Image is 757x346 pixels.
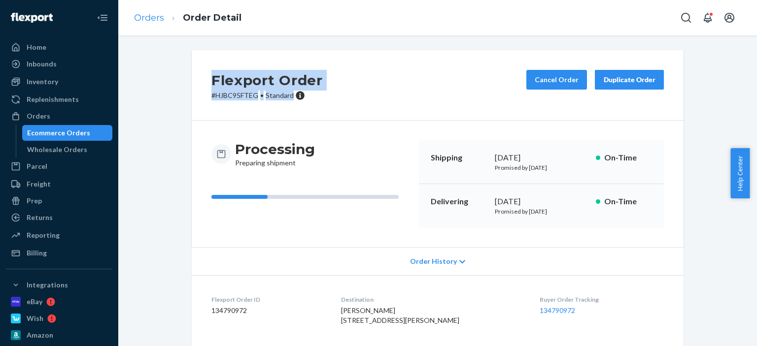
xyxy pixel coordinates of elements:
div: Duplicate Order [603,75,655,85]
a: Billing [6,245,112,261]
a: Freight [6,176,112,192]
button: Close Navigation [93,8,112,28]
a: Replenishments [6,92,112,107]
div: Freight [27,179,51,189]
span: Standard [266,91,294,99]
div: Reporting [27,230,60,240]
p: Promised by [DATE] [495,163,588,172]
p: On-Time [604,152,652,163]
button: Open Search Box [676,8,696,28]
button: Open notifications [698,8,718,28]
a: Ecommerce Orders [22,125,113,141]
div: Prep [27,196,42,206]
div: Orders [27,111,50,121]
button: Open account menu [720,8,739,28]
button: Duplicate Order [595,70,664,90]
div: eBay [27,297,42,307]
a: Inbounds [6,56,112,72]
dt: Buyer Order Tracking [540,295,664,304]
div: Billing [27,248,47,258]
div: Ecommerce Orders [27,128,90,138]
a: Wholesale Orders [22,142,113,157]
dt: Destination [341,295,524,304]
button: Cancel Order [526,70,587,90]
button: Help Center [730,148,750,198]
div: Wholesale Orders [27,145,87,155]
a: Wish [6,311,112,326]
div: Parcel [27,161,47,171]
span: Order History [410,256,457,266]
dt: Flexport Order ID [211,295,325,304]
div: Replenishments [27,94,79,104]
span: [PERSON_NAME] [STREET_ADDRESS][PERSON_NAME] [341,306,459,324]
span: • [260,91,264,99]
button: Integrations [6,277,112,293]
a: Home [6,39,112,55]
div: Amazon [27,330,53,340]
p: Promised by [DATE] [495,207,588,216]
p: On-Time [604,196,652,207]
div: [DATE] [495,152,588,163]
a: Orders [6,108,112,124]
a: eBay [6,294,112,310]
h3: Processing [235,140,315,158]
a: Orders [134,12,164,23]
a: Reporting [6,227,112,243]
p: # HJBC95FTEG [211,91,323,100]
h2: Flexport Order [211,70,323,91]
ol: breadcrumbs [126,3,249,32]
div: Home [27,42,46,52]
dd: 134790972 [211,306,325,315]
a: Order Detail [183,12,241,23]
a: Inventory [6,74,112,90]
a: Amazon [6,327,112,343]
p: Delivering [431,196,487,207]
div: [DATE] [495,196,588,207]
div: Integrations [27,280,68,290]
a: Parcel [6,158,112,174]
a: Returns [6,210,112,225]
div: Preparing shipment [235,140,315,168]
div: Inventory [27,77,58,87]
a: Prep [6,193,112,209]
div: Inbounds [27,59,57,69]
div: Wish [27,314,43,323]
a: 134790972 [540,306,575,315]
div: Returns [27,213,53,222]
p: Shipping [431,152,487,163]
img: Flexport logo [11,13,53,23]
